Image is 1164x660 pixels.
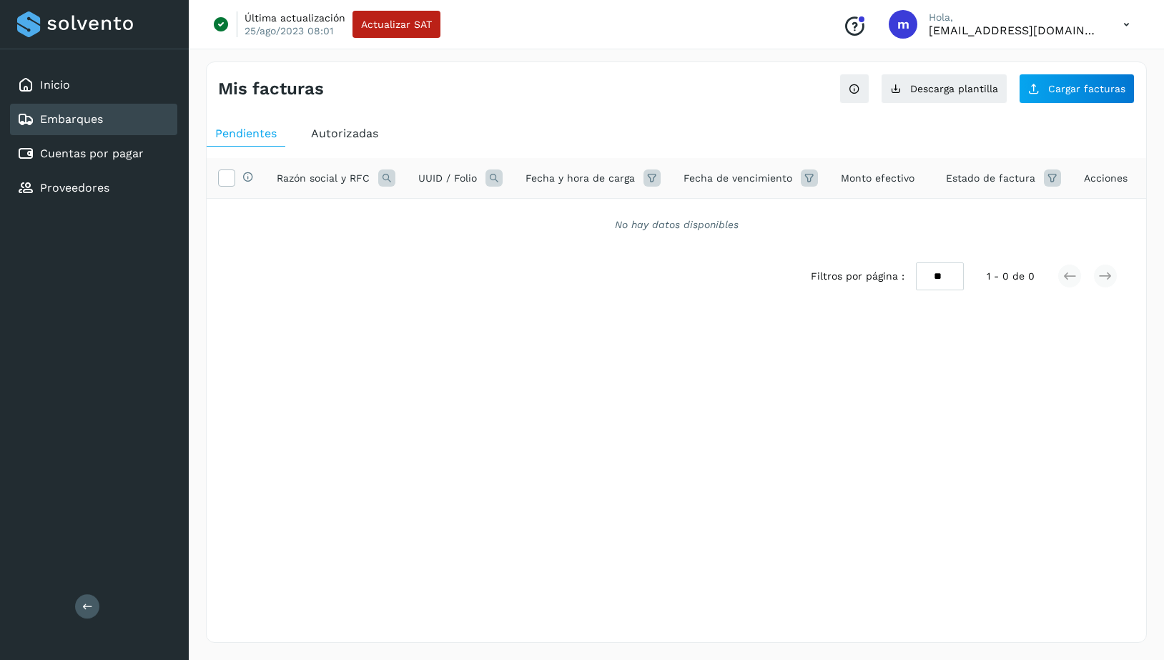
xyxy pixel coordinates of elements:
a: Inicio [40,78,70,92]
span: Pendientes [215,127,277,140]
span: UUID / Folio [418,171,477,186]
span: Autorizadas [311,127,378,140]
span: Descarga plantilla [910,84,998,94]
p: Última actualización [245,11,345,24]
a: Proveedores [40,181,109,194]
div: Inicio [10,69,177,101]
span: Fecha de vencimiento [684,171,792,186]
a: Cuentas por pagar [40,147,144,160]
span: Filtros por página : [811,269,904,284]
span: Estado de factura [946,171,1035,186]
button: Cargar facturas [1019,74,1135,104]
p: 25/ago/2023 08:01 [245,24,333,37]
div: No hay datos disponibles [225,217,1128,232]
a: Embarques [40,112,103,126]
div: Cuentas por pagar [10,138,177,169]
div: Proveedores [10,172,177,204]
span: 1 - 0 de 0 [987,269,1035,284]
button: Descarga plantilla [881,74,1007,104]
span: Fecha y hora de carga [526,171,635,186]
p: macosta@avetransportes.com [929,24,1100,37]
button: Actualizar SAT [352,11,440,38]
span: Acciones [1084,171,1128,186]
h4: Mis facturas [218,79,324,99]
p: Hola, [929,11,1100,24]
span: Actualizar SAT [361,19,432,29]
span: Razón social y RFC [277,171,370,186]
span: Monto efectivo [841,171,914,186]
span: Cargar facturas [1048,84,1125,94]
div: Embarques [10,104,177,135]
